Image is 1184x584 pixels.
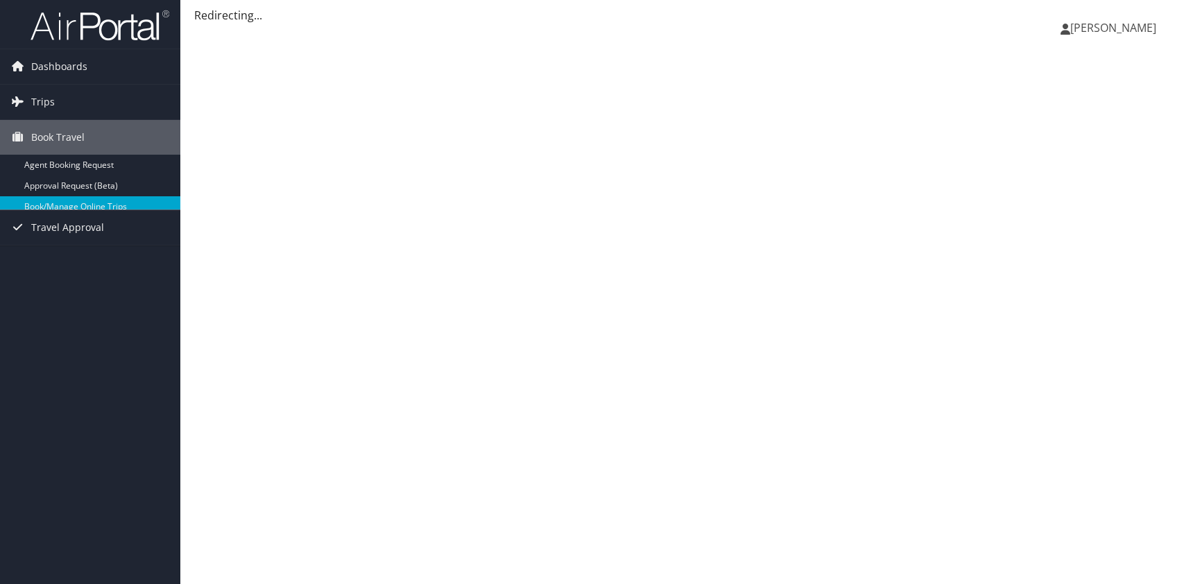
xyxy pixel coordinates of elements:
span: Trips [31,85,55,119]
a: [PERSON_NAME] [1061,7,1170,49]
img: airportal-logo.png [31,9,169,42]
span: [PERSON_NAME] [1070,20,1156,35]
span: Travel Approval [31,210,104,245]
span: Dashboards [31,49,87,84]
span: Book Travel [31,120,85,155]
div: Redirecting... [194,7,1170,24]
